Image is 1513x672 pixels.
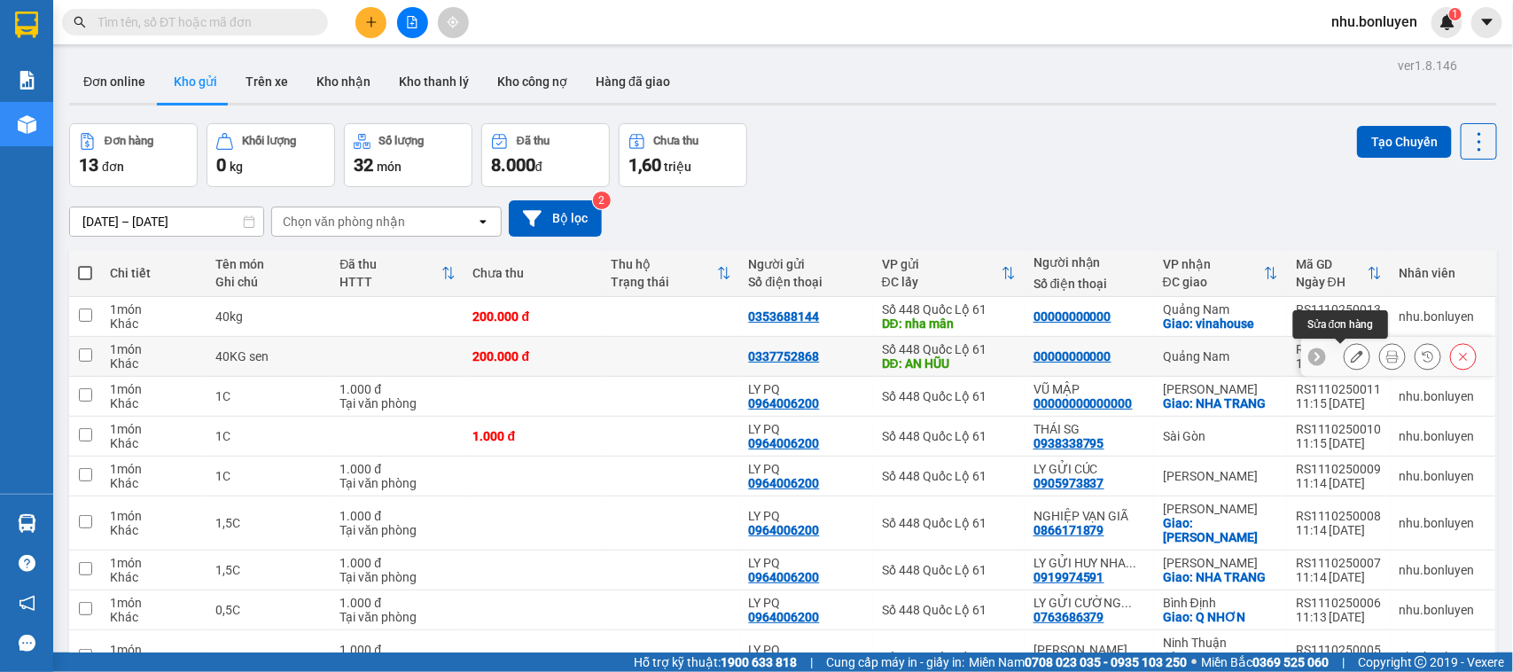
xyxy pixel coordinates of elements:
[749,396,820,410] div: 0964006200
[491,154,535,176] span: 8.000
[481,123,610,187] button: Đã thu8.000đ
[1400,603,1486,617] div: nhu.bonluyen
[215,429,322,443] div: 1C
[1163,516,1278,544] div: Giao: van gia
[1128,643,1139,657] span: ...
[215,349,322,363] div: 40KG sen
[365,16,378,28] span: plus
[110,422,198,436] div: 1 món
[810,652,813,672] span: |
[1296,570,1382,584] div: 11:14 [DATE]
[749,422,864,436] div: LY PQ
[882,389,1016,403] div: Số 448 Quốc Lộ 61
[1400,389,1486,403] div: nhu.bonluyen
[339,596,455,610] div: 1.000 đ
[1296,382,1382,396] div: RS1110250011
[339,275,441,289] div: HTTT
[1317,11,1431,33] span: nhu.bonluyen
[1296,257,1368,271] div: Mã GD
[1163,275,1264,289] div: ĐC giao
[473,266,593,280] div: Chưa thu
[882,275,1002,289] div: ĐC lấy
[473,349,593,363] div: 200.000 đ
[1400,516,1486,530] div: nhu.bonluyen
[882,469,1016,483] div: Số 448 Quốc Lộ 61
[339,509,455,523] div: 1.000 đ
[882,356,1016,371] div: DĐ: AN HŨU
[611,257,716,271] div: Thu hộ
[1400,469,1486,483] div: nhu.bonluyen
[110,356,198,371] div: Khác
[79,154,98,176] span: 13
[1287,250,1391,297] th: Toggle SortBy
[339,610,455,624] div: Tại văn phòng
[215,309,322,324] div: 40kg
[1127,556,1137,570] span: ...
[331,250,464,297] th: Toggle SortBy
[110,342,198,356] div: 1 món
[1296,476,1382,490] div: 11:14 [DATE]
[1163,257,1264,271] div: VP nhận
[231,60,302,103] button: Trên xe
[97,12,307,32] input: Tìm tên, số ĐT hoặc mã đơn
[1296,509,1382,523] div: RS1110250008
[535,160,542,174] span: đ
[749,610,820,624] div: 0964006200
[1025,655,1187,669] strong: 0708 023 035 - 0935 103 250
[749,309,820,324] div: 0353688144
[438,7,469,38] button: aim
[1296,610,1382,624] div: 11:13 [DATE]
[882,516,1016,530] div: Số 448 Quốc Lộ 61
[664,160,691,174] span: triệu
[749,509,864,523] div: LY PQ
[110,302,198,316] div: 1 món
[1033,309,1111,324] div: 00000000000
[1163,596,1278,610] div: Bình Định
[749,643,864,657] div: LY PQ
[1400,266,1486,280] div: Nhân viên
[1201,652,1329,672] span: Miền Bắc
[302,60,385,103] button: Kho nhận
[1449,8,1462,20] sup: 1
[1033,255,1145,270] div: Người nhận
[1033,643,1145,657] div: PHAN RANG (QUỲNH)
[1296,302,1382,316] div: RS1110250013
[1033,462,1145,476] div: LY GỬI CÚC
[749,523,820,537] div: 0964006200
[1163,349,1278,363] div: Quảng Nam
[242,135,296,147] div: Khối lượng
[339,643,455,657] div: 1.000 đ
[69,60,160,103] button: Đơn online
[19,635,35,652] span: message
[826,652,964,672] span: Cung cấp máy in - giấy in:
[749,476,820,490] div: 0964006200
[215,516,322,530] div: 1,5C
[19,595,35,612] span: notification
[1415,656,1427,668] span: copyright
[1163,502,1278,516] div: [PERSON_NAME]
[749,462,864,476] div: LY PQ
[1452,8,1458,20] span: 1
[749,257,864,271] div: Người gửi
[1033,596,1145,610] div: LY GỬI CƯỜNG QUY NHƠN
[1122,596,1133,610] span: ...
[1296,596,1382,610] div: RS1110250006
[18,514,36,533] img: warehouse-icon
[207,123,335,187] button: Khối lượng0kg
[1439,14,1455,30] img: icon-new-feature
[1033,349,1111,363] div: 00000000000
[1296,275,1368,289] div: Ngày ĐH
[110,476,198,490] div: Khác
[110,610,198,624] div: Khác
[110,643,198,657] div: 1 món
[1033,556,1145,570] div: LY GỬI HUY NHA TRANG
[749,436,820,450] div: 0964006200
[1296,422,1382,436] div: RS1110250010
[1163,429,1278,443] div: Sài Gòn
[110,596,198,610] div: 1 món
[749,570,820,584] div: 0964006200
[160,60,231,103] button: Kho gửi
[611,275,716,289] div: Trạng thái
[882,429,1016,443] div: Số 448 Quốc Lộ 61
[882,603,1016,617] div: Số 448 Quốc Lộ 61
